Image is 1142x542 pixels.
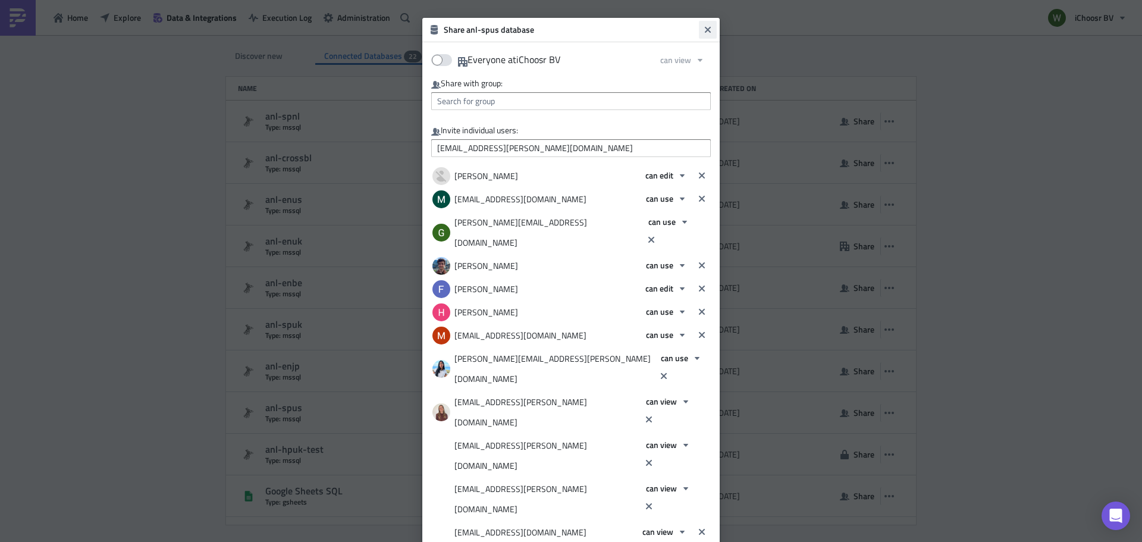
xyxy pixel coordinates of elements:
[642,212,695,231] button: can use
[431,51,560,69] label: Everyone at iChoosr BV
[640,436,697,454] button: can view
[448,279,518,299] div: [PERSON_NAME]
[444,24,699,35] h6: Share anl-spus database
[448,302,518,322] div: [PERSON_NAME]
[639,279,693,297] button: can edit
[646,438,677,451] span: can view
[431,402,451,422] img: Avatar
[448,436,640,476] div: [EMAIL_ADDRESS][PERSON_NAME][DOMAIN_NAME]
[648,215,676,228] span: can use
[448,256,518,276] div: [PERSON_NAME]
[431,125,711,136] div: Invite individual users:
[431,92,711,110] input: Search for group
[431,302,451,322] img: Avatar
[448,392,640,433] div: [EMAIL_ADDRESS][PERSON_NAME][DOMAIN_NAME]
[640,302,693,321] button: can use
[646,395,677,408] span: can view
[642,525,673,538] span: can view
[448,212,642,253] div: [PERSON_NAME][EMAIL_ADDRESS][DOMAIN_NAME]
[431,139,711,157] input: Search for user
[661,352,688,364] span: can use
[699,21,717,39] button: Close
[431,256,451,276] img: Avatar
[640,325,693,344] button: can use
[448,189,586,209] div: [EMAIL_ADDRESS][DOMAIN_NAME]
[448,325,586,346] div: [EMAIL_ADDRESS][DOMAIN_NAME]
[448,479,640,519] div: [EMAIL_ADDRESS][PERSON_NAME][DOMAIN_NAME]
[645,282,673,295] span: can edit
[431,279,451,299] img: Avatar
[646,482,677,494] span: can view
[431,166,451,186] img: Avatar
[660,54,691,66] span: can view
[655,349,708,367] button: can use
[645,169,673,181] span: can edit
[1102,502,1130,530] div: Open Intercom Messenger
[448,166,518,186] div: [PERSON_NAME]
[640,189,693,208] button: can use
[636,522,693,541] button: can view
[646,192,673,205] span: can use
[646,305,673,318] span: can use
[639,166,693,184] button: can edit
[640,479,697,497] button: can view
[431,359,451,379] img: Avatar
[431,78,711,89] div: Share with group:
[640,392,697,411] button: can view
[448,349,655,389] div: [PERSON_NAME][EMAIL_ADDRESS][PERSON_NAME][DOMAIN_NAME]
[431,189,451,209] img: Avatar
[431,223,451,243] img: Avatar
[646,328,673,341] span: can use
[654,51,711,69] button: can view
[646,259,673,271] span: can use
[431,325,451,346] img: Avatar
[640,256,693,274] button: can use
